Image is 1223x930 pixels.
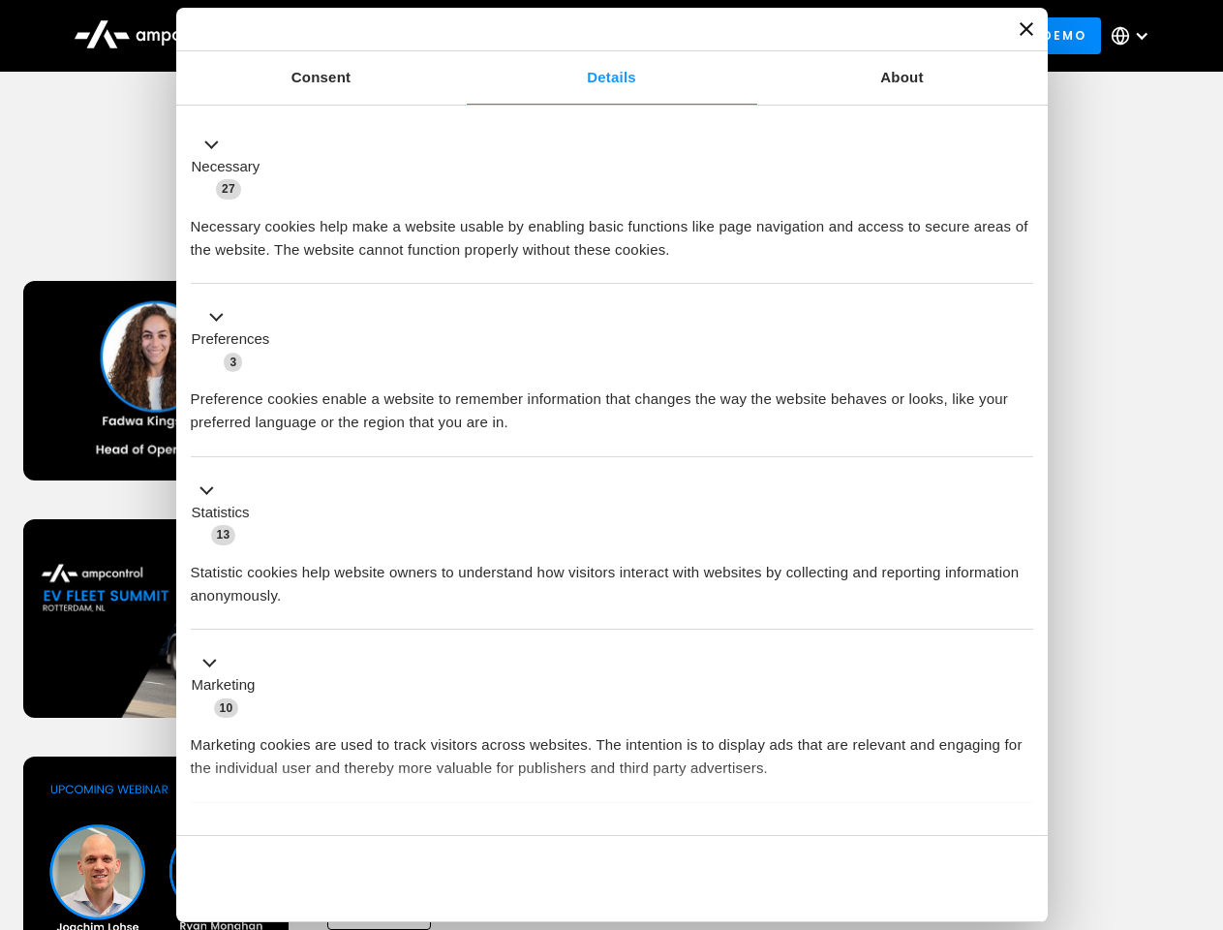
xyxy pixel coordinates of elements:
a: Consent [176,51,467,105]
button: Okay [754,851,1032,907]
button: Unclassified (2) [191,824,350,849]
span: 2 [320,827,338,847]
div: Necessary cookies help make a website usable by enabling basic functions like page navigation and... [191,201,1033,262]
label: Necessary [192,156,260,178]
button: Close banner [1020,22,1033,36]
button: Statistics (13) [191,479,261,546]
label: Statistics [192,502,250,524]
a: About [757,51,1048,105]
a: Details [467,51,757,105]
span: 3 [224,353,242,372]
button: Preferences (3) [191,306,282,374]
div: Marketing cookies are used to track visitors across websites. The intention is to display ads tha... [191,719,1033,780]
div: Preference cookies enable a website to remember information that changes the way the website beha... [191,373,1033,434]
span: 27 [216,179,241,199]
h1: Upcoming Webinars [23,196,1201,242]
button: Marketing (10) [191,652,267,720]
span: 13 [211,525,236,544]
label: Marketing [192,674,256,697]
span: 10 [214,698,239,718]
label: Preferences [192,328,270,351]
button: Necessary (27) [191,133,272,201]
div: Statistic cookies help website owners to understand how visitors interact with websites by collec... [191,546,1033,607]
